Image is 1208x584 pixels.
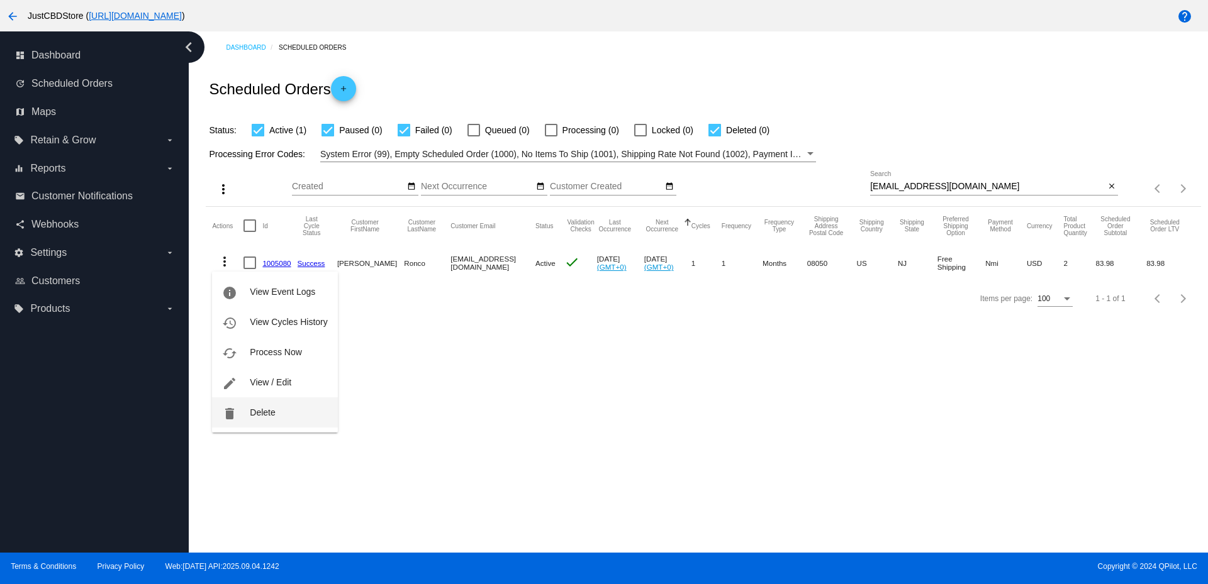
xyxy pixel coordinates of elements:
[250,407,275,417] span: Delete
[250,347,301,357] span: Process Now
[222,285,237,300] mat-icon: info
[250,317,327,327] span: View Cycles History
[250,287,315,297] span: View Event Logs
[222,346,237,361] mat-icon: cached
[250,377,291,387] span: View / Edit
[222,406,237,421] mat-icon: delete
[222,376,237,391] mat-icon: edit
[222,316,237,331] mat-icon: history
